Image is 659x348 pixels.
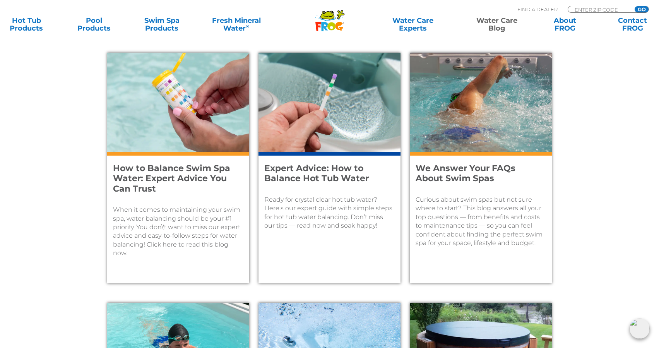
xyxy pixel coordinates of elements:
[635,6,649,12] input: GO
[370,17,455,32] a: Water CareExperts
[113,206,243,257] p: When it comes to maintaining your swim spa, water balancing should be your #1 priority. You don\'...
[246,23,250,29] sup: ∞
[410,53,552,283] a: A man swim sin the moving current of a swim spaWe Answer Your FAQs About Swim SpasCurious about s...
[416,163,536,184] h4: We Answer Your FAQs About Swim Spas
[416,195,546,247] p: Curious about swim spas but not sure where to start? This blog answers all your top questions — f...
[410,53,552,152] img: A man swim sin the moving current of a swim spa
[68,17,120,32] a: PoolProducts
[264,195,395,230] p: Ready for crystal clear hot tub water? Here's our expert guide with simple steps for hot tub wate...
[471,17,523,32] a: Water CareBlog
[606,17,659,32] a: ContactFROG
[630,319,650,339] img: openIcon
[135,17,188,32] a: Swim SpaProducts
[517,6,558,13] p: Find A Dealer
[258,53,401,152] img: A female's hand dips a test strip into a hot tub.
[107,53,249,283] a: A woman with pink nail polish tests her swim spa with FROG @ease Test StripsHow to Balance Swim S...
[574,6,626,13] input: Zip Code Form
[203,17,269,32] a: Fresh MineralWater∞
[264,163,384,184] h4: Expert Advice: How to Balance Hot Tub Water
[258,53,401,283] a: A female's hand dips a test strip into a hot tub.Expert Advice: How to Balance Hot Tub WaterReady...
[107,53,249,152] img: A woman with pink nail polish tests her swim spa with FROG @ease Test Strips
[539,17,591,32] a: AboutFROG
[113,163,233,194] h4: How to Balance Swim Spa Water: Expert Advice You Can Trust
